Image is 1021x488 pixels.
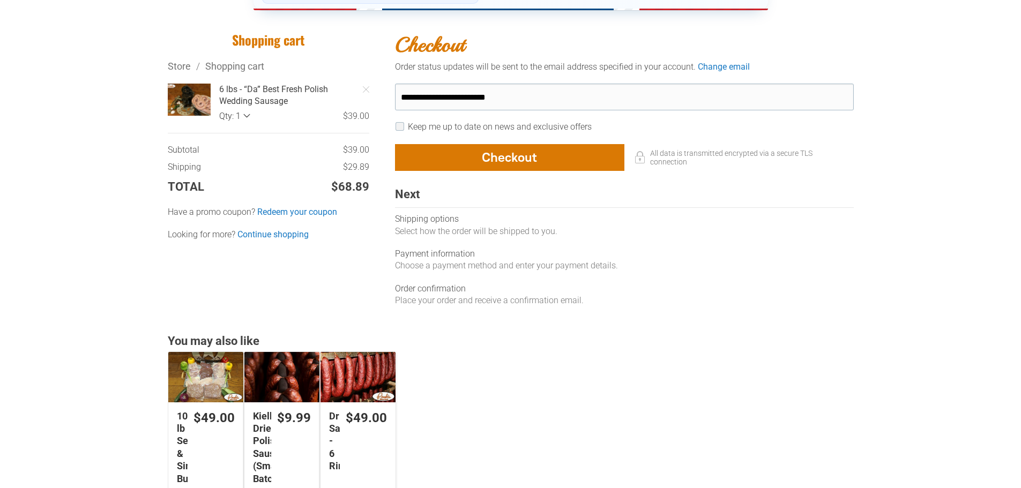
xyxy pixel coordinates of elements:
h2: Checkout [395,32,854,58]
div: Choose a payment method and enter your payment details. [395,260,854,272]
div: Dried Sausage - 6 Rings [329,410,340,472]
div: Next [395,187,854,208]
div: Payment information [395,248,854,260]
div: Kielbasa Dried Polish Sausage (Small Batch) [253,410,271,485]
div: $49.00 [193,410,235,426]
div: $9.99 [277,410,311,426]
div: 10 lb Seniors & Singles Bundles [177,410,188,485]
div: Select how the order will be shipped to you. [395,226,854,237]
a: Remove Item [355,79,377,100]
span: / [191,61,205,72]
span: $39.00 [343,145,369,155]
div: Order confirmation [395,283,854,295]
a: Dried Sausage - 6 Rings [321,352,396,402]
div: You may also like [168,334,854,349]
input: Your email address [395,84,854,110]
div: $39.00 [250,110,369,122]
td: Subtotal [168,144,272,161]
a: $49.00Dried Sausage - 6 Rings [321,410,396,480]
h1: Shopping cart [168,32,369,48]
a: 6 lbs - “Da” Best Fresh Polish Wedding Sausage [219,84,369,108]
span: $68.89 [331,179,369,196]
a: Kielbasa Dried Polish Sausage (Small Batch) [244,352,319,402]
a: 10 lb Seniors &amp; Singles Bundles [168,352,243,402]
div: Shipping options [395,213,854,225]
button: Checkout [395,144,624,171]
div: Place your order and receive a confirmation email. [395,295,854,306]
div: $49.00 [346,410,387,426]
a: Store [168,61,191,72]
div: Looking for more? [168,229,369,241]
label: Keep me up to date on news and exclusive offers [408,122,592,132]
td: Total [168,179,256,196]
div: All data is transmitted encrypted via a secure TLS connection [624,144,854,171]
td: $29.89 [272,161,369,178]
label: Have a promo coupon? [168,206,369,218]
a: Redeem your coupon [257,206,337,218]
div: Breadcrumbs [168,59,369,73]
a: Change email [698,62,750,72]
img: 10 lb Seniors & Singles Bundles [168,352,243,402]
span: Shipping [168,161,201,173]
a: Continue shopping [237,229,309,241]
a: Shopping cart [205,61,264,72]
div: Order status updates will be sent to the email address specified in your account. [395,61,854,73]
